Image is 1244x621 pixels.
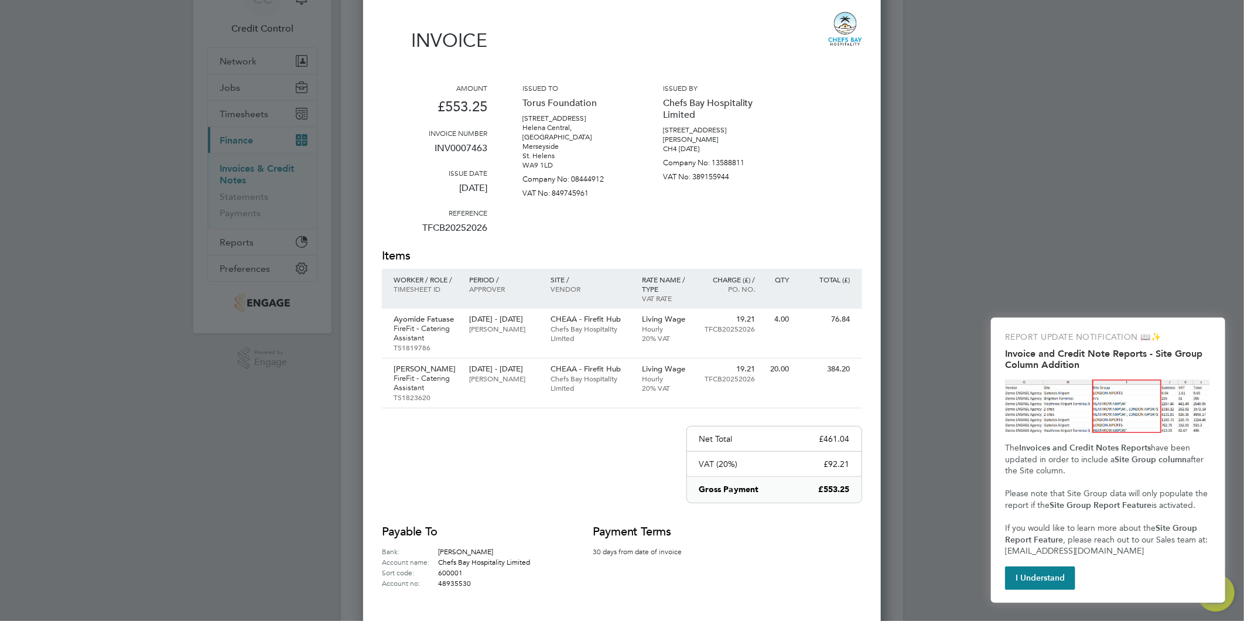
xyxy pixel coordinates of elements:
[438,557,530,567] span: Chefs Bay Hospitality Limited
[642,315,693,324] p: Living Wage
[1151,500,1195,510] span: is activated.
[1005,523,1199,545] strong: Site Group Report Feature
[551,374,631,393] p: Chefs Bay Hospitality Limited
[801,315,850,324] p: 76.84
[1005,535,1210,557] span: , please reach out to our Sales team at: [EMAIL_ADDRESS][DOMAIN_NAME]
[705,315,756,324] p: 19.21
[819,484,850,496] p: £553.25
[438,547,493,556] span: [PERSON_NAME]
[382,208,487,217] h3: Reference
[642,383,693,393] p: 20% VAT
[663,83,768,93] h3: Issued by
[1005,523,1156,533] span: If you would like to learn more about the
[767,315,789,324] p: 4.00
[522,170,628,184] p: Company No: 08444912
[593,546,698,557] p: 30 days from date of invoice
[522,93,628,114] p: Torus Foundation
[382,29,487,52] h1: Invoice
[663,135,768,144] p: [PERSON_NAME]
[438,578,471,588] span: 48935530
[438,568,463,577] span: 600001
[767,275,789,284] p: QTY
[551,324,631,343] p: Chefs Bay Hospitality Limited
[1005,443,1019,453] span: The
[828,12,862,47] img: chefsbay-logo-remittance.png
[394,364,457,374] p: [PERSON_NAME]
[1019,443,1151,453] strong: Invoices and Credit Notes Reports
[642,294,693,303] p: VAT rate
[699,484,759,496] p: Gross Payment
[382,128,487,138] h3: Invoice number
[522,142,628,151] p: Merseyside
[991,318,1225,603] div: Invoice and Credit Note Reports - Site Group Column Addition
[1005,567,1075,590] button: I Understand
[1005,380,1211,433] img: Site Group Column in Invoices Report
[394,393,457,402] p: TS1823620
[551,364,631,374] p: CHEAA - Firefit Hub
[705,284,756,294] p: Po. No.
[469,275,539,284] p: Period /
[801,364,850,374] p: 384.20
[522,114,628,123] p: [STREET_ADDRESS]
[551,275,631,284] p: Site /
[382,217,487,248] p: TFCB20252026
[642,364,693,374] p: Living Wage
[1115,455,1187,465] strong: Site Group column
[705,364,756,374] p: 19.21
[382,138,487,168] p: INV0007463
[699,459,737,469] p: VAT (20%)
[382,168,487,178] h3: Issue date
[394,284,457,294] p: Timesheet ID
[522,151,628,161] p: St. Helens
[593,524,698,540] h2: Payment terms
[394,374,457,393] p: FireFit - Catering Assistant
[705,324,756,333] p: TFCB20252026
[663,125,768,135] p: [STREET_ADDRESS]
[663,153,768,168] p: Company No: 13588811
[642,333,693,343] p: 20% VAT
[382,83,487,93] h3: Amount
[642,275,693,294] p: Rate name / type
[1005,332,1211,343] p: REPORT UPDATE NOTIFICATION 📖✨
[394,343,457,352] p: TS1819786
[699,434,732,444] p: Net Total
[522,184,628,198] p: VAT No: 849745961
[767,364,789,374] p: 20.00
[394,324,457,343] p: FireFit - Catering Assistant
[469,284,539,294] p: Approver
[824,459,850,469] p: £92.21
[642,374,693,383] p: Hourly
[801,275,850,284] p: Total (£)
[663,168,768,182] p: VAT No: 389155944
[663,144,768,153] p: CH4 [DATE]
[705,275,756,284] p: Charge (£) /
[522,123,628,142] p: Helena Central, [GEOGRAPHIC_DATA]
[469,374,539,383] p: [PERSON_NAME]
[522,161,628,170] p: WA9 1LD
[663,93,768,125] p: Chefs Bay Hospitality Limited
[1050,500,1151,510] strong: Site Group Report Feature
[394,315,457,324] p: Ayomide Fatuase
[1005,443,1192,465] span: have been updated in order to include a
[382,546,438,557] label: Bank:
[551,284,631,294] p: Vendor
[382,557,438,567] label: Account name:
[705,374,756,383] p: TFCB20252026
[382,578,438,588] label: Account no:
[469,324,539,333] p: [PERSON_NAME]
[469,364,539,374] p: [DATE] - [DATE]
[1005,348,1211,370] h2: Invoice and Credit Note Reports - Site Group Column Addition
[382,248,862,264] h2: Items
[394,275,457,284] p: Worker / Role /
[382,567,438,578] label: Sort code:
[522,83,628,93] h3: Issued to
[1005,489,1210,510] span: Please note that Site Group data will only populate the report if the
[382,178,487,208] p: [DATE]
[469,315,539,324] p: [DATE] - [DATE]
[382,93,487,128] p: £553.25
[551,315,631,324] p: CHEAA - Firefit Hub
[642,324,693,333] p: Hourly
[819,434,850,444] p: £461.04
[382,524,558,540] h2: Payable to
